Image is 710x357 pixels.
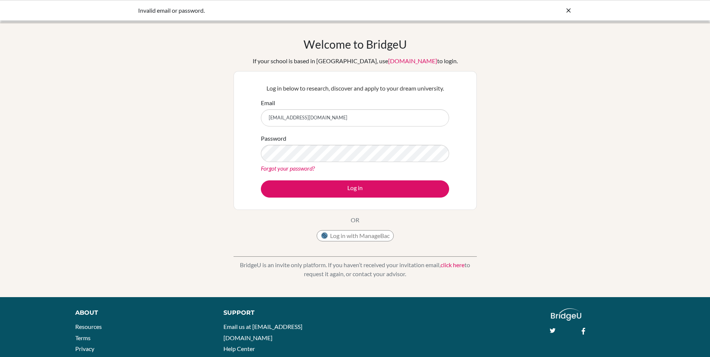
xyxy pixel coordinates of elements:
[223,345,255,352] a: Help Center
[234,260,477,278] p: BridgeU is an invite only platform. If you haven’t received your invitation email, to request it ...
[551,308,581,321] img: logo_white@2x-f4f0deed5e89b7ecb1c2cc34c3e3d731f90f0f143d5ea2071677605dd97b5244.png
[75,308,207,317] div: About
[138,6,460,15] div: Invalid email or password.
[317,230,394,241] button: Log in with ManageBac
[261,165,315,172] a: Forgot your password?
[75,334,91,341] a: Terms
[304,37,407,51] h1: Welcome to BridgeU
[261,84,449,93] p: Log in below to research, discover and apply to your dream university.
[75,323,102,330] a: Resources
[223,308,346,317] div: Support
[351,216,359,225] p: OR
[261,134,286,143] label: Password
[388,57,437,64] a: [DOMAIN_NAME]
[261,180,449,198] button: Log in
[75,345,94,352] a: Privacy
[223,323,302,341] a: Email us at [EMAIL_ADDRESS][DOMAIN_NAME]
[261,98,275,107] label: Email
[441,261,464,268] a: click here
[253,57,458,65] div: If your school is based in [GEOGRAPHIC_DATA], use to login.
